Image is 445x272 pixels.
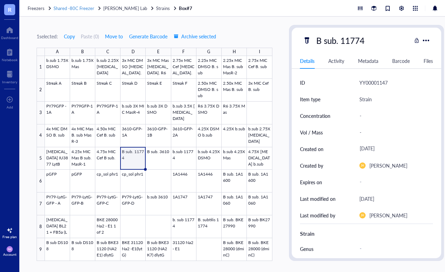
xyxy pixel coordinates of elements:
div: - [357,125,431,140]
a: Freezers [28,5,52,11]
span: R [8,5,11,14]
div: Last modified on [300,195,336,203]
div: Files [424,57,433,65]
span: Generate Barcode [129,34,167,39]
div: Strain [300,229,433,238]
button: Paste (0) [81,31,99,42]
a: [PERSON_NAME] LabStrains [103,5,177,11]
button: Copy [64,31,75,42]
div: Metadata [358,57,378,65]
div: H [233,48,236,56]
div: B sub. 11774 [313,33,368,48]
span: Archive selected [174,34,216,39]
span: Shared -80C Freezer [54,5,94,11]
a: Dashboard [1,25,18,40]
button: Move to [105,31,123,42]
a: Shared -80C Freezer [54,5,102,11]
div: Genus [300,245,313,253]
div: - [357,176,431,188]
div: F [182,48,185,56]
div: B [81,48,84,56]
span: Freezers [28,5,45,11]
div: C [106,48,109,56]
div: - [357,109,431,123]
a: Box#7 [179,5,194,11]
div: I [259,48,260,56]
div: 9 [37,238,45,261]
div: Barcode [392,57,410,65]
div: Activity [328,57,344,65]
div: Account [3,252,17,256]
div: 4 [37,124,45,147]
button: Archive selected [173,31,216,42]
a: Notebook [2,47,18,62]
span: Strains [156,5,170,11]
div: 2 [37,79,45,102]
span: [PERSON_NAME] Lab [103,5,147,11]
span: JH [361,164,364,167]
div: Item type [300,95,320,103]
span: NK [8,248,12,251]
span: JH [361,214,364,217]
div: Strain [359,95,372,103]
div: 7 [37,193,45,215]
div: D [132,48,135,56]
div: 1 [37,56,45,79]
div: [PERSON_NAME] [369,161,407,170]
div: Vol / Mass [300,129,323,136]
div: Concentration [300,112,330,120]
div: YY00001147 [359,78,388,87]
div: Free plan [2,235,17,239]
div: A [56,48,59,56]
div: [PERSON_NAME] [369,211,407,219]
div: 8 [37,215,45,238]
div: [DATE] [357,143,431,155]
a: Inventory [2,69,17,84]
button: Generate Barcode [129,31,168,42]
div: 6 [37,170,45,193]
span: Move to [105,34,123,39]
div: 5 [37,147,45,170]
div: 1 selected: [37,32,58,40]
div: Dashboard [1,36,18,40]
div: Last modified by [300,212,335,219]
div: Created by [300,162,323,169]
div: - [357,243,431,255]
span: Copy [64,34,75,39]
div: Inventory [2,80,17,84]
div: Details [300,57,315,65]
div: Expires on [300,178,322,186]
div: [DATE] [359,195,374,203]
div: E [157,48,159,56]
div: Notebook [2,58,18,62]
div: Created on [300,145,323,153]
div: G [207,48,210,56]
div: ID [300,79,305,86]
div: 3 [37,102,45,124]
div: Add [7,105,13,109]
